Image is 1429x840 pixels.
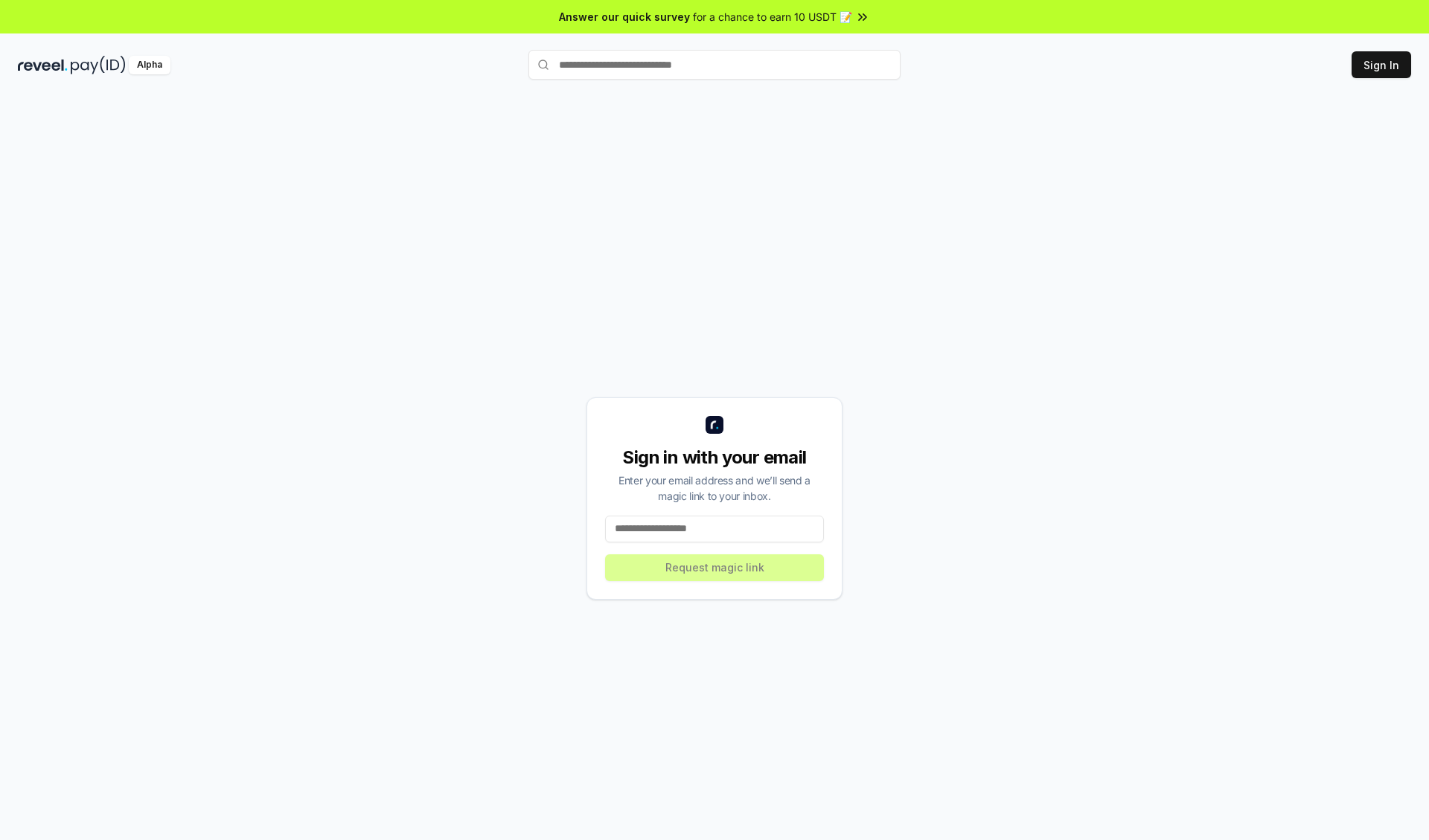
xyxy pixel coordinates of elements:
div: Sign in with your email [605,446,824,469]
div: Enter your email address and we’ll send a magic link to your inbox. [605,472,824,504]
div: Alpha [129,56,170,74]
span: Answer our quick survey [559,9,690,25]
img: logo_small [706,416,723,434]
span: for a chance to earn 10 USDT 📝 [693,9,852,25]
img: reveel_dark [18,56,68,74]
img: pay_id [71,56,126,74]
button: Sign In [1352,51,1411,78]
